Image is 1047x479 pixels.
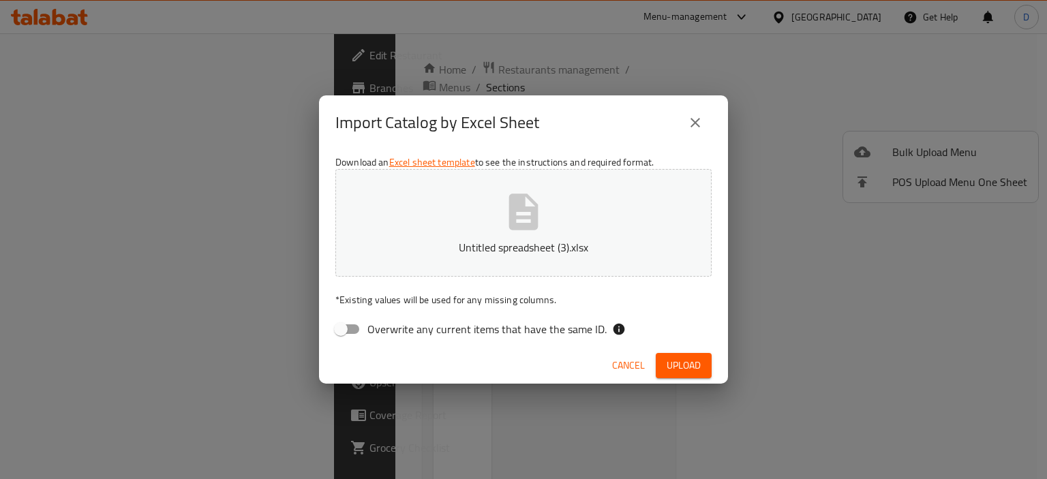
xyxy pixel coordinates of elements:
span: Overwrite any current items that have the same ID. [367,321,607,337]
button: Upload [656,353,712,378]
button: Cancel [607,353,650,378]
div: Download an to see the instructions and required format. [319,150,728,347]
h2: Import Catalog by Excel Sheet [335,112,539,134]
span: Upload [667,357,701,374]
p: Existing values will be used for any missing columns. [335,293,712,307]
button: Untitled spreadsheet (3).xlsx [335,169,712,277]
span: Cancel [612,357,645,374]
a: Excel sheet template [389,153,475,171]
p: Untitled spreadsheet (3).xlsx [356,239,691,256]
svg: If the overwrite option isn't selected, then the items that match an existing ID will be ignored ... [612,322,626,336]
button: close [679,106,712,139]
